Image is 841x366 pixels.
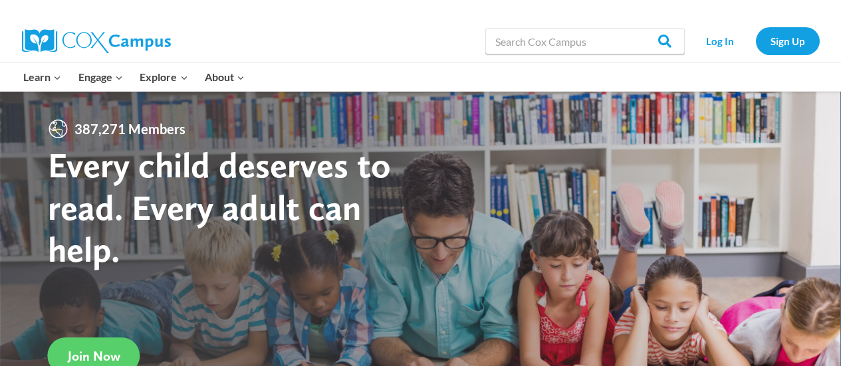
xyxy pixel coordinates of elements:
[78,68,123,86] span: Engage
[48,143,391,270] strong: Every child deserves to read. Every adult can help.
[23,68,61,86] span: Learn
[22,29,171,53] img: Cox Campus
[69,118,191,139] span: 387,271 Members
[205,68,245,86] span: About
[756,27,820,54] a: Sign Up
[691,27,820,54] nav: Secondary Navigation
[691,27,749,54] a: Log In
[485,28,685,54] input: Search Cox Campus
[140,68,187,86] span: Explore
[68,348,120,364] span: Join Now
[15,63,253,91] nav: Primary Navigation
